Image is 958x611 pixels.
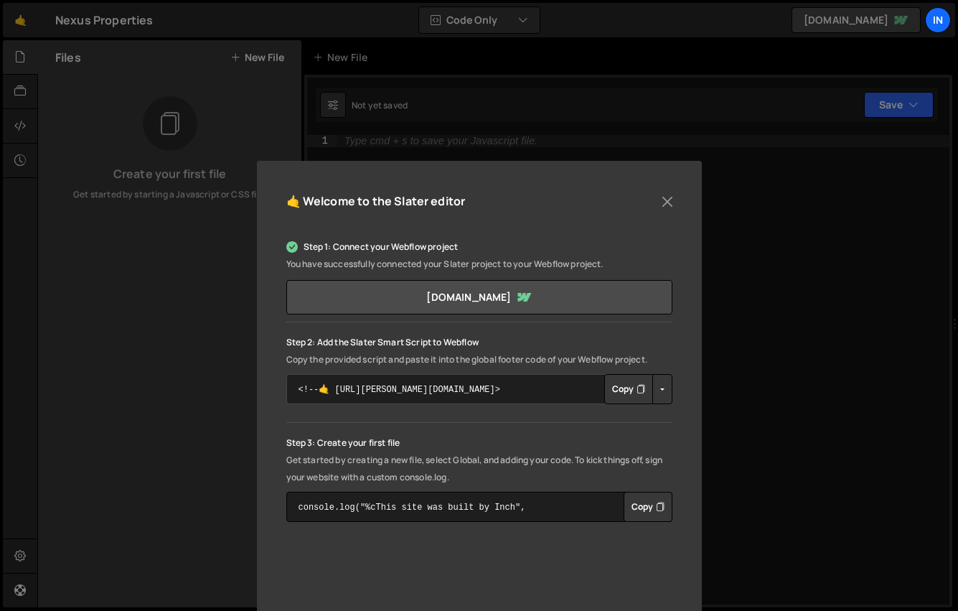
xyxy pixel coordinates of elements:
button: Copy [624,492,672,522]
a: In [925,7,951,33]
a: [DOMAIN_NAME] [286,280,672,314]
textarea: console.log("%cThis site was built by Inch", "background:blue;color:#fff;padding: 8px;"); [286,492,672,522]
p: Step 2: Add the Slater Smart Script to Webflow [286,334,672,351]
div: Button group with nested dropdown [604,374,672,404]
button: Copy [604,374,653,404]
p: Get started by creating a new file, select Global, and adding your code. To kick things off, sign... [286,452,672,486]
p: Step 1: Connect your Webflow project [286,238,672,256]
textarea: <!--🤙 [URL][PERSON_NAME][DOMAIN_NAME]> <script>document.addEventListener("DOMContentLoaded", func... [286,374,672,404]
button: Close [657,191,678,213]
p: Step 3: Create your first file [286,434,672,452]
p: Copy the provided script and paste it into the global footer code of your Webflow project. [286,351,672,368]
h5: 🤙 Welcome to the Slater editor [286,190,466,213]
p: You have successfully connected your Slater project to your Webflow project. [286,256,672,273]
div: Button group with nested dropdown [624,492,672,522]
